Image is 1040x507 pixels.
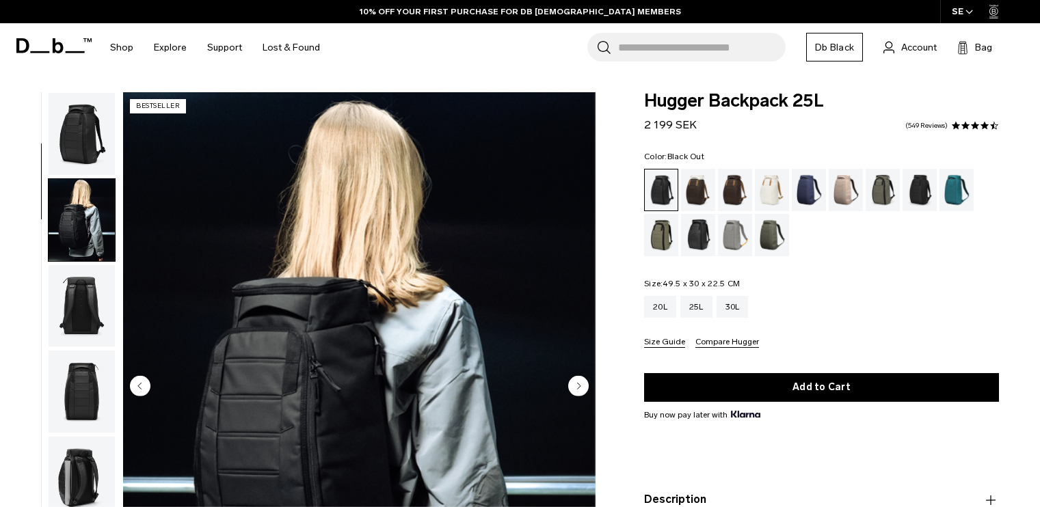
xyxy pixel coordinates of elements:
[644,152,704,161] legend: Color:
[644,296,676,318] a: 20L
[901,40,937,55] span: Account
[49,93,115,175] img: Hugger Backpack 25L Black Out
[49,179,115,261] img: Hugger Backpack 25L Black Out
[792,169,826,211] a: Blue Hour
[110,23,133,72] a: Shop
[905,122,948,129] a: 549 reviews
[939,169,974,211] a: Midnight Teal
[207,23,242,72] a: Support
[717,296,749,318] a: 30L
[568,375,589,398] button: Next slide
[718,214,752,256] a: Sand Grey
[681,169,715,211] a: Cappuccino
[681,214,715,256] a: Reflective Black
[957,39,992,55] button: Bag
[829,169,863,211] a: Fogbow Beige
[806,33,863,61] a: Db Black
[695,338,759,348] button: Compare Hugger
[883,39,937,55] a: Account
[731,411,760,417] img: {"height" => 20, "alt" => "Klarna"}
[644,409,760,421] span: Buy now pay later with
[644,92,999,110] span: Hugger Backpack 25L
[263,23,320,72] a: Lost & Found
[100,23,330,72] nav: Main Navigation
[755,214,789,256] a: Moss Green
[718,169,752,211] a: Espresso
[130,99,186,113] p: Bestseller
[49,265,115,347] img: Hugger Backpack 25L Black Out
[903,169,937,211] a: Charcoal Grey
[130,375,150,398] button: Previous slide
[644,338,685,348] button: Size Guide
[48,178,116,262] button: Hugger Backpack 25L Black Out
[154,23,187,72] a: Explore
[644,279,740,288] legend: Size:
[644,169,678,211] a: Black Out
[644,214,678,256] a: Mash Green
[48,264,116,348] button: Hugger Backpack 25L Black Out
[644,118,697,131] span: 2 199 SEK
[975,40,992,55] span: Bag
[755,169,789,211] a: Oatmilk
[49,351,115,433] img: Hugger Backpack 25L Black Out
[680,296,712,318] a: 25L
[48,92,116,176] button: Hugger Backpack 25L Black Out
[866,169,900,211] a: Forest Green
[667,152,704,161] span: Black Out
[360,5,681,18] a: 10% OFF YOUR FIRST PURCHASE FOR DB [DEMOGRAPHIC_DATA] MEMBERS
[644,373,999,402] button: Add to Cart
[663,279,740,288] span: 49.5 x 30 x 22.5 CM
[48,350,116,433] button: Hugger Backpack 25L Black Out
